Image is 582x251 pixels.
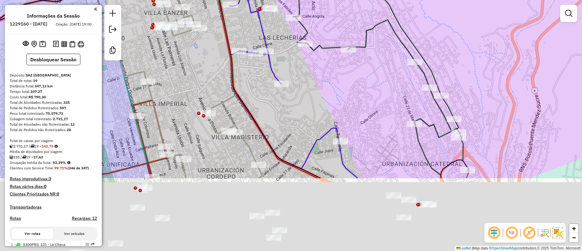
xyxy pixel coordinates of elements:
[57,191,59,197] strong: 0
[22,155,26,159] i: Total de rotas
[94,5,97,12] a: Clique aqui para minimizar o painel
[46,111,63,116] strong: 75.579,73
[572,234,576,241] span: −
[569,224,578,233] a: Zoom in
[10,122,97,127] div: Total de Atividades não Roteirizadas:
[11,242,65,247] span: 1 -
[572,225,576,232] span: +
[76,40,85,49] button: Imprimir Rotas
[487,226,501,240] span: Ocultar deslocamento
[10,192,97,197] h4: Clientes Priorizados NR:
[26,54,80,65] button: Desbloquear Sessão
[522,226,537,240] span: Exibir rótulo
[10,83,97,89] div: Distância Total:
[44,184,46,189] strong: 0
[53,22,94,27] div: Criação: [DATE] 19:00
[10,116,97,122] div: Cubagem total roteirizado:
[55,144,58,148] i: Meta Caixas/viagem: 186,40 Diferença: -42,65
[10,94,97,100] div: Custo total:
[53,117,68,121] strong: 2.731,17
[10,127,97,133] div: Total de Pedidos não Roteirizados:
[10,100,97,105] div: Total de Atividades Roteirizadas:
[26,73,71,77] strong: SAZ [GEOGRAPHIC_DATA]
[68,166,89,170] strong: (346 de 347)
[33,78,37,83] strong: 19
[54,166,68,170] strong: 99,71%
[52,39,60,49] button: Logs desbloquear sessão
[53,229,95,239] button: Ver veículos
[30,144,34,148] i: Total de rotas
[10,138,97,144] div: Total de caixas por viagem:
[10,73,97,78] div: Depósito:
[23,242,38,247] span: 5300PRI
[10,155,13,159] i: Total de Atividades
[53,160,66,165] strong: 93,39%
[27,13,80,19] h4: Informações da Sessão
[10,184,97,189] h4: Rotas vários dias:
[67,127,71,132] strong: 28
[72,216,97,221] h4: Recargas: 12
[10,105,97,111] div: Total de Pedidos Roteirizados:
[456,246,471,250] a: Leaflet
[63,100,70,105] strong: 335
[10,89,97,94] div: Tempo total:
[48,176,51,181] strong: 3
[10,216,21,221] a: Rotas
[10,166,54,170] span: Clientes com Service Time:
[10,144,13,148] i: Cubagem total roteirizado
[33,155,43,159] strong: 17,63
[10,21,47,27] h6: 1229160 - [DATE]
[10,160,52,165] span: Ocupação média da frota:
[68,40,76,49] button: Visualizar Romaneio
[569,233,578,242] a: Zoom out
[38,242,65,247] span: | 121 - La Chaca
[552,227,563,238] img: Exibir/Ocultar setores
[70,122,75,127] strong: 12
[91,243,95,246] em: Rota exportada
[12,229,53,239] button: Ver rotas
[10,78,97,83] div: Total de rotas:
[563,7,575,19] a: Exibir filtros
[35,84,53,88] strong: 347,13 km
[455,246,582,251] div: Map data © contributors,© 2025 TomTom, Microsoft
[38,39,47,49] button: Painel de Sugestão
[10,149,97,154] div: Média de Atividades por viagem:
[107,44,119,58] a: Criar modelo
[60,106,66,110] strong: 597
[60,40,68,48] button: Visualizar relatório de Roteirização
[42,144,53,148] strong: 143,75
[107,7,119,21] a: Nova sessão e pesquisa
[540,228,549,238] img: Fluxo de ruas
[10,144,97,149] div: 2.731,17 / 19 =
[504,226,519,240] span: Ocultar NR
[492,246,517,250] a: OpenStreetMap
[107,23,119,37] a: Exportar sessão
[30,89,42,94] strong: 107:27
[10,176,97,181] h4: Rotas improdutivas:
[67,161,70,165] em: Média calculada utilizando a maior ocupação (%Peso ou %Cubagem) de cada rota da sessão. Rotas cro...
[22,39,30,49] button: Exibir sessão original
[10,205,97,210] h4: Transportadoras
[472,246,473,250] span: |
[85,243,89,246] em: Opções
[30,39,38,49] button: Centralizar mapa no depósito ou ponto de apoio
[10,154,97,160] div: 335 / 19 =
[28,95,46,99] strong: R$ 790,30
[10,111,97,116] div: Peso total roteirizado:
